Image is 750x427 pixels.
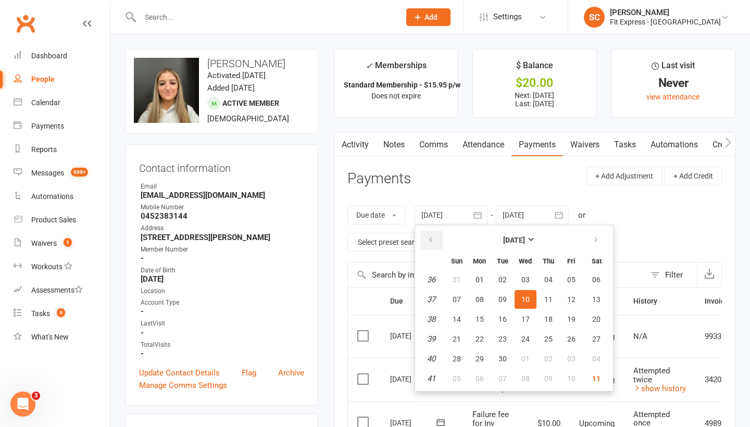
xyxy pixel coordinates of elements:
[493,5,522,29] span: Settings
[31,192,73,200] div: Automations
[14,185,110,208] a: Automations
[492,290,514,309] button: 09
[537,310,559,329] button: 18
[14,325,110,349] a: What's New
[592,275,601,284] span: 06
[14,161,110,185] a: Messages 999+
[521,355,530,363] span: 01
[567,295,576,304] span: 12
[31,122,64,130] div: Payments
[141,328,304,337] strong: -
[141,182,304,192] div: Email
[498,374,507,383] span: 07
[482,91,587,108] p: Next: [DATE] Last: [DATE]
[141,307,304,316] strong: -
[498,315,507,323] span: 16
[141,191,304,200] strong: [EMAIL_ADDRESS][DOMAIN_NAME]
[567,315,576,323] span: 19
[427,295,435,304] em: 37
[560,330,582,348] button: 26
[515,290,536,309] button: 10
[71,168,88,177] span: 999+
[141,211,304,221] strong: 0452383144
[344,81,460,89] strong: Standard Membership - $15.95 p/w
[139,379,227,392] a: Manage Comms Settings
[31,239,57,247] div: Waivers
[492,369,514,388] button: 07
[492,310,514,329] button: 16
[519,257,532,265] small: Wednesday
[14,232,110,255] a: Waivers 1
[646,93,699,101] a: view attendance
[537,290,559,309] button: 11
[645,262,697,287] button: Filter
[453,355,461,363] span: 28
[583,369,610,388] button: 11
[141,203,304,212] div: Mobile Number
[665,167,722,185] button: + Add Credit
[222,99,279,107] span: Active member
[31,262,63,271] div: Workouts
[424,13,438,21] span: Add
[560,369,582,388] button: 10
[537,270,559,289] button: 04
[544,315,553,323] span: 18
[14,138,110,161] a: Reports
[521,275,530,284] span: 03
[695,288,744,315] th: Invoice #
[14,44,110,68] a: Dashboard
[14,68,110,91] a: People
[521,335,530,343] span: 24
[511,133,563,157] a: Payments
[583,349,610,368] button: 04
[498,275,507,284] span: 02
[633,384,686,393] a: show history
[31,52,67,60] div: Dashboard
[665,269,683,281] div: Filter
[427,334,435,344] em: 39
[469,290,491,309] button: 08
[521,315,530,323] span: 17
[12,10,39,36] a: Clubworx
[31,309,50,318] div: Tasks
[453,315,461,323] span: 14
[537,330,559,348] button: 25
[427,315,435,324] em: 38
[584,7,605,28] div: SC
[567,275,576,284] span: 05
[583,290,610,309] button: 13
[137,10,393,24] input: Search...
[31,75,55,83] div: People
[492,349,514,368] button: 30
[453,295,461,304] span: 07
[446,330,468,348] button: 21
[141,340,304,350] div: TotalVisits
[515,330,536,348] button: 24
[207,83,255,93] time: Added [DATE]
[633,366,670,384] span: Attempted twice
[652,59,695,78] div: Last visit
[592,374,601,383] span: 11
[10,392,35,417] iframe: Intercom live chat
[390,328,438,344] div: [DATE]
[141,274,304,284] strong: [DATE]
[64,238,72,247] span: 1
[453,374,461,383] span: 05
[482,78,587,89] div: $20.00
[476,374,484,383] span: 06
[32,392,40,400] span: 3
[31,169,64,177] div: Messages
[427,354,435,363] em: 40
[592,355,601,363] span: 04
[390,371,438,387] div: [DATE]
[567,335,576,343] span: 26
[453,335,461,343] span: 21
[473,257,486,265] small: Monday
[543,257,554,265] small: Thursday
[567,374,576,383] span: 10
[624,288,695,315] th: History
[544,374,553,383] span: 09
[515,270,536,289] button: 03
[567,355,576,363] span: 03
[57,308,65,317] span: 9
